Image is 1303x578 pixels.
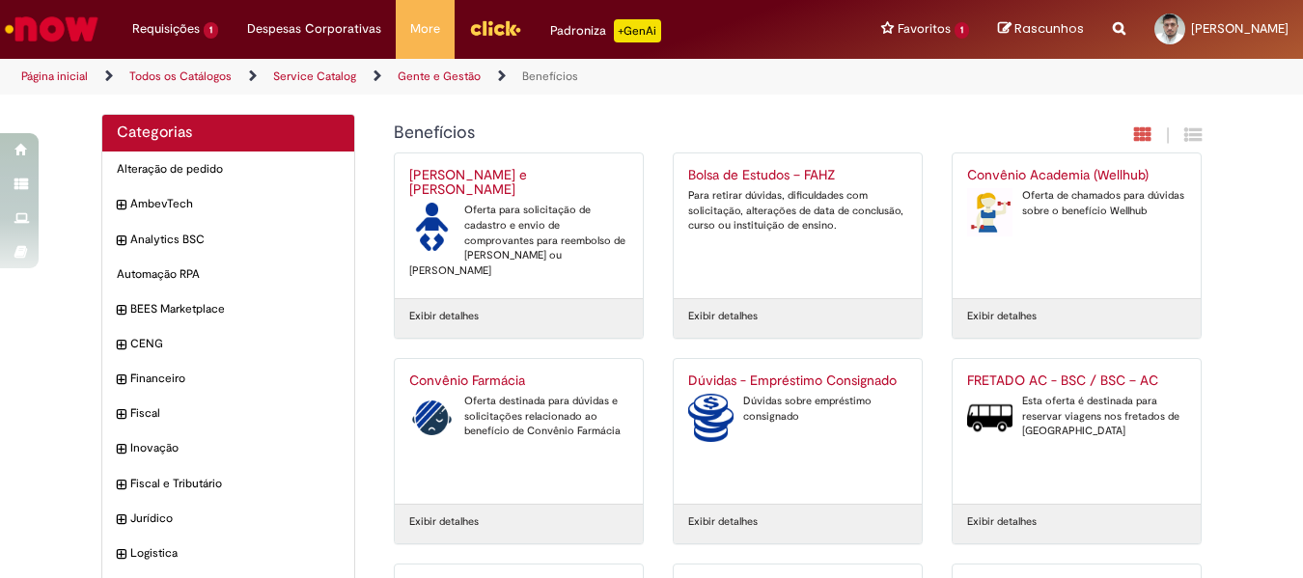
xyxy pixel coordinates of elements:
h2: Bolsa de Estudos – FAHZ [688,168,907,183]
div: Esta oferta é destinada para reservar viagens nos fretados de [GEOGRAPHIC_DATA] [967,394,1186,439]
span: Automação RPA [117,266,340,283]
div: expandir categoria Fiscal e Tributário Fiscal e Tributário [102,466,354,502]
div: expandir categoria Inovação Inovação [102,430,354,466]
a: Exibir detalhes [688,514,758,530]
span: Favoritos [898,19,951,39]
span: [PERSON_NAME] [1191,20,1289,37]
i: Exibição de grade [1184,125,1202,144]
a: FRETADO AC - BSC / BSC – AC FRETADO AC - BSC / BSC – AC Esta oferta é destinada para reservar via... [953,359,1201,504]
a: Convênio Academia (Wellhub) Convênio Academia (Wellhub) Oferta de chamados para dúvidas sobre o b... [953,153,1201,298]
img: FRETADO AC - BSC / BSC – AC [967,394,1012,442]
a: Bolsa de Estudos – FAHZ Para retirar dúvidas, dificuldades com solicitação, alterações de data de... [674,153,922,298]
span: Logistica [130,545,340,562]
h2: Dúvidas - Empréstimo Consignado [688,373,907,389]
div: expandir categoria Analytics BSC Analytics BSC [102,222,354,258]
h2: FRETADO AC - BSC / BSC – AC [967,373,1186,389]
span: 1 [204,22,218,39]
a: Exibir detalhes [688,309,758,324]
div: Oferta para solicitação de cadastro e envio de comprovantes para reembolso de [PERSON_NAME] ou [P... [409,203,628,279]
span: Fiscal e Tributário [130,476,340,492]
div: expandir categoria AmbevTech AmbevTech [102,186,354,222]
a: Exibir detalhes [967,309,1037,324]
i: expandir categoria Logistica [117,545,125,564]
a: Exibir detalhes [967,514,1037,530]
i: expandir categoria Fiscal [117,405,125,425]
a: Gente e Gestão [398,69,481,84]
p: +GenAi [614,19,661,42]
div: Oferta de chamados para dúvidas sobre o benefício Wellhub [967,188,1186,218]
span: Alteração de pedido [117,161,340,178]
a: Exibir detalhes [409,514,479,530]
a: Convênio Farmácia Convênio Farmácia Oferta destinada para dúvidas e solicitações relacionado ao b... [395,359,643,504]
a: [PERSON_NAME] e [PERSON_NAME] Auxílio Creche e Babá Oferta para solicitação de cadastro e envio d... [395,153,643,298]
span: Requisições [132,19,200,39]
img: Convênio Academia (Wellhub) [967,188,1012,236]
a: Todos os Catálogos [129,69,232,84]
span: | [1166,124,1170,147]
i: expandir categoria BEES Marketplace [117,301,125,320]
i: Exibição em cartão [1134,125,1151,144]
img: ServiceNow [2,10,101,48]
a: Página inicial [21,69,88,84]
div: expandir categoria Fiscal Fiscal [102,396,354,431]
div: expandir categoria Financeiro Financeiro [102,361,354,397]
span: More [410,19,440,39]
img: click_logo_yellow_360x200.png [469,14,521,42]
span: Financeiro [130,371,340,387]
i: expandir categoria Analytics BSC [117,232,125,251]
i: expandir categoria Jurídico [117,510,125,530]
i: expandir categoria Inovação [117,440,125,459]
i: expandir categoria CENG [117,336,125,355]
h2: Convênio Farmácia [409,373,628,389]
div: Oferta destinada para dúvidas e solicitações relacionado ao benefício de Convênio Farmácia [409,394,628,439]
div: Padroniza [550,19,661,42]
h2: Auxílio Creche e Babá [409,168,628,199]
span: AmbevTech [130,196,340,212]
span: Rascunhos [1014,19,1084,38]
div: expandir categoria BEES Marketplace BEES Marketplace [102,291,354,327]
ul: Trilhas de página [14,59,854,95]
span: CENG [130,336,340,352]
a: Dúvidas - Empréstimo Consignado Dúvidas - Empréstimo Consignado Dúvidas sobre empréstimo consignado [674,359,922,504]
div: Automação RPA [102,257,354,292]
div: expandir categoria Logistica Logistica [102,536,354,571]
a: Exibir detalhes [409,309,479,324]
span: Inovação [130,440,340,456]
i: expandir categoria Fiscal e Tributário [117,476,125,495]
img: Dúvidas - Empréstimo Consignado [688,394,734,442]
div: Alteração de pedido [102,151,354,187]
span: Despesas Corporativas [247,19,381,39]
h2: Convênio Academia (Wellhub) [967,168,1186,183]
div: Dúvidas sobre empréstimo consignado [688,394,907,424]
span: Jurídico [130,510,340,527]
span: BEES Marketplace [130,301,340,317]
div: expandir categoria Jurídico Jurídico [102,501,354,537]
a: Rascunhos [998,20,1084,39]
img: Auxílio Creche e Babá [409,203,455,251]
span: Analytics BSC [130,232,340,248]
h2: Categorias [117,124,340,142]
a: Service Catalog [273,69,356,84]
span: Fiscal [130,405,340,422]
div: expandir categoria CENG CENG [102,326,354,362]
h1: {"description":null,"title":"Benefícios"} Categoria [394,124,993,143]
img: Convênio Farmácia [409,394,455,442]
a: Benefícios [522,69,578,84]
i: expandir categoria Financeiro [117,371,125,390]
div: Para retirar dúvidas, dificuldades com solicitação, alterações de data de conclusão, curso ou ins... [688,188,907,234]
i: expandir categoria AmbevTech [117,196,125,215]
span: 1 [955,22,969,39]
